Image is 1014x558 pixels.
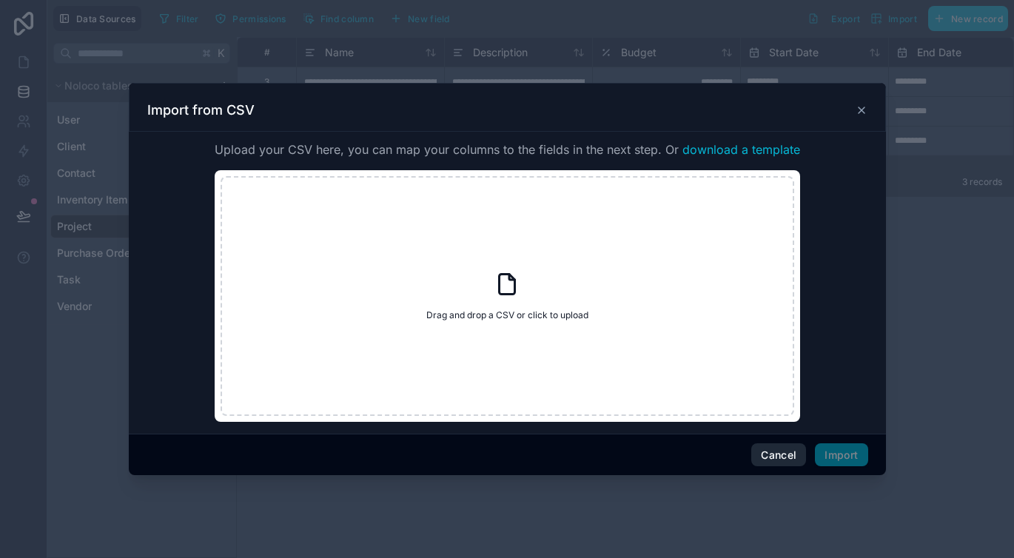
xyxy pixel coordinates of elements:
[682,141,800,158] button: download a template
[426,309,588,321] span: Drag and drop a CSV or click to upload
[751,443,806,467] button: Cancel
[215,141,800,158] span: Upload your CSV here, you can map your columns to the fields in the next step. Or
[147,101,255,119] h3: Import from CSV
